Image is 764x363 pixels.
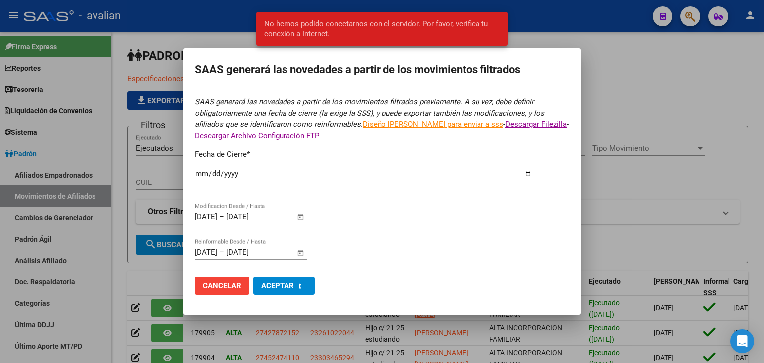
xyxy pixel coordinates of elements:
p: Fecha de Cierre [195,149,569,160]
a: Descargar Archivo Configuración FTP [195,131,319,140]
span: Aceptar [261,281,294,290]
button: Cancelar [195,277,249,295]
span: Cancelar [203,281,241,290]
input: Start date [195,248,217,257]
button: Aceptar [253,277,315,295]
input: End date [226,212,275,221]
h2: SAAS generará las novedades a partir de los movimientos filtrados [195,60,569,79]
a: Descargar Filezilla [505,120,567,129]
button: Open calendar [295,247,307,259]
span: – [219,248,224,257]
span: No hemos podido conectarnos con el servidor. Por favor, verifica tu conexión a Internet. [264,19,500,39]
button: Open calendar [295,211,307,223]
a: Diseño [PERSON_NAME] para enviar a sss [363,120,503,129]
input: Start date [195,212,217,221]
div: Open Intercom Messenger [730,329,754,353]
i: SAAS generará las novedades a partir de los movimientos filtrados previamente. A su vez, debe def... [195,97,544,129]
span: – [219,212,224,221]
input: End date [226,248,275,257]
p: - - [195,96,569,141]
